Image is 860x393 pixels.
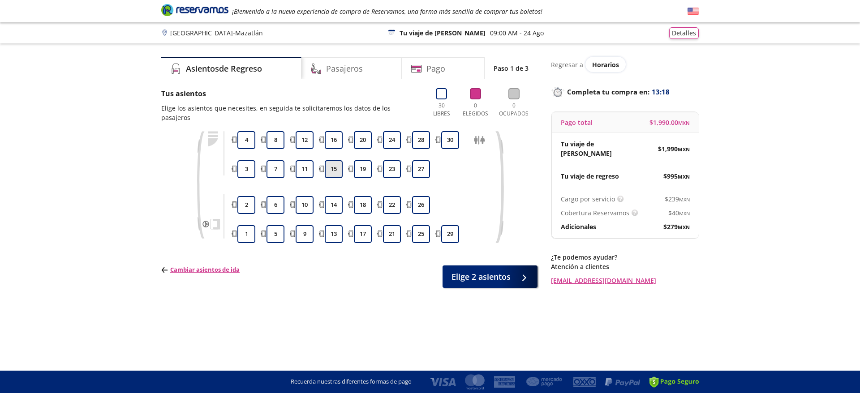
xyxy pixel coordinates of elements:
[161,88,420,99] p: Tus asientos
[161,265,240,274] p: Cambiar asientos de ida
[649,118,690,127] span: $ 1,990.00
[267,225,284,243] button: 5
[325,160,343,178] button: 15
[688,6,699,17] button: English
[441,225,459,243] button: 29
[679,196,690,203] small: MXN
[161,3,228,19] a: Brand Logo
[551,60,583,69] p: Regresar a
[679,210,690,217] small: MXN
[561,118,593,127] p: Pago total
[561,222,596,231] p: Adicionales
[551,85,699,98] p: Completa tu compra en :
[267,196,284,214] button: 6
[354,160,372,178] button: 19
[490,28,544,38] p: 09:00 AM - 24 Ago
[354,225,372,243] button: 17
[451,271,511,283] span: Elige 2 asientos
[412,196,430,214] button: 26
[551,252,699,262] p: ¿Te podemos ayudar?
[296,160,314,178] button: 11
[551,262,699,271] p: Atención a clientes
[551,57,699,72] div: Regresar a ver horarios
[325,131,343,149] button: 16
[426,63,445,75] h4: Pago
[354,196,372,214] button: 18
[663,171,690,181] span: $ 995
[663,222,690,231] span: $ 279
[658,144,690,154] span: $ 1,990
[443,265,537,288] button: Elige 2 asientos
[232,7,542,16] em: ¡Bienvenido a la nueva experiencia de compra de Reservamos, una forma más sencilla de comprar tus...
[296,131,314,149] button: 12
[561,194,615,204] p: Cargo por servicio
[325,225,343,243] button: 13
[412,131,430,149] button: 28
[412,225,430,243] button: 25
[551,276,699,285] a: [EMAIL_ADDRESS][DOMAIN_NAME]
[412,160,430,178] button: 27
[161,3,228,17] i: Brand Logo
[652,87,670,97] span: 13:18
[678,120,690,126] small: MXN
[383,160,401,178] button: 23
[237,131,255,149] button: 4
[237,160,255,178] button: 3
[561,171,619,181] p: Tu viaje de regreso
[678,173,690,180] small: MXN
[267,160,284,178] button: 7
[237,196,255,214] button: 2
[326,63,363,75] h4: Pasajeros
[668,208,690,218] span: $ 40
[460,102,490,118] p: 0 Elegidos
[237,225,255,243] button: 1
[296,196,314,214] button: 10
[441,131,459,149] button: 30
[592,60,619,69] span: Horarios
[383,196,401,214] button: 22
[494,64,529,73] p: Paso 1 de 3
[291,377,412,386] p: Recuerda nuestras diferentes formas de pago
[161,103,420,122] p: Elige los asientos que necesites, en seguida te solicitaremos los datos de los pasajeros
[354,131,372,149] button: 20
[429,102,454,118] p: 30 Libres
[325,196,343,214] button: 14
[678,224,690,231] small: MXN
[267,131,284,149] button: 8
[665,194,690,204] span: $ 239
[170,28,263,38] p: [GEOGRAPHIC_DATA] - Mazatlán
[561,139,625,158] p: Tu viaje de [PERSON_NAME]
[383,131,401,149] button: 24
[561,208,629,218] p: Cobertura Reservamos
[383,225,401,243] button: 21
[186,63,262,75] h4: Asientos de Regreso
[669,27,699,39] button: Detalles
[497,102,531,118] p: 0 Ocupados
[678,146,690,153] small: MXN
[400,28,486,38] p: Tu viaje de [PERSON_NAME]
[296,225,314,243] button: 9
